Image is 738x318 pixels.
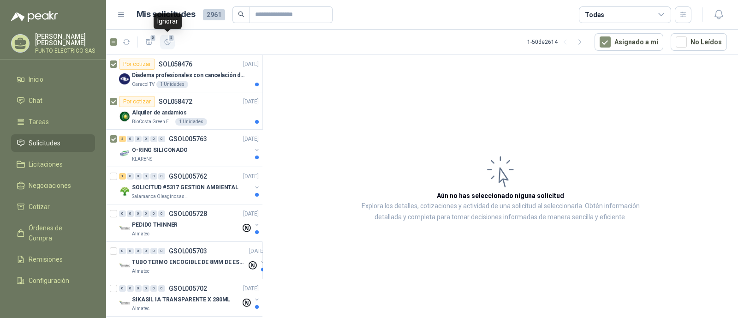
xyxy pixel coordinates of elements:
div: 0 [119,285,126,292]
span: Órdenes de Compra [29,223,86,243]
img: Company Logo [119,73,130,84]
div: Por cotizar [119,96,155,107]
span: search [238,11,244,18]
p: SOLICITUD #5317 GESTION AMBIENTAL [132,183,238,192]
div: 0 [143,210,149,217]
a: 0 0 0 0 0 0 GSOL005728[DATE] Company LogoPEDIDO THINNERAlmatec [119,208,261,238]
a: Licitaciones [11,156,95,173]
div: 0 [135,248,142,254]
img: Company Logo [119,111,130,122]
p: KLARENS [132,156,152,163]
div: 1 Unidades [156,81,188,88]
div: 1 Unidades [175,118,207,126]
p: O-RING SILICONADO [132,146,188,155]
span: 5 [168,34,175,42]
p: Caracol TV [132,81,155,88]
p: BioCosta Green Energy S.A.S [132,118,173,126]
p: SOL058472 [159,98,192,105]
a: Remisiones [11,251,95,268]
span: Licitaciones [29,159,63,169]
div: 0 [127,136,134,142]
p: [DATE] [243,284,259,293]
img: Company Logo [119,148,130,159]
p: SIKASIL IA TRANSPARENTE X 280ML [132,295,230,304]
p: GSOL005703 [169,248,207,254]
p: [DATE] [243,135,259,144]
span: Inicio [29,74,43,84]
a: 0 0 0 0 0 0 GSOL005702[DATE] Company LogoSIKASIL IA TRANSPARENTE X 280MLAlmatec [119,283,261,312]
img: Logo peakr [11,11,58,22]
a: Configuración [11,272,95,289]
span: Negociaciones [29,180,71,191]
div: 0 [127,210,134,217]
p: Almatec [132,268,149,275]
a: Órdenes de Compra [11,219,95,247]
span: Configuración [29,276,69,286]
p: [DATE] [249,247,265,256]
div: 0 [150,173,157,180]
div: Por cotizar [119,59,155,70]
span: Chat [29,96,42,106]
p: [DATE] [243,60,259,69]
p: TUBO TERMO ENCOGIBLE DE 8MM DE ESPESOR X 5CMS [132,258,247,267]
img: Company Logo [119,260,130,271]
p: GSOL005728 [169,210,207,217]
p: Almatec [132,230,149,238]
div: 0 [150,210,157,217]
a: Manuales y ayuda [11,293,95,311]
p: [DATE] [243,172,259,181]
button: 5 [142,35,156,49]
a: Por cotizarSOL058476[DATE] Company LogoDiadema profesionales con cancelación de ruido en micrófon... [106,55,262,92]
img: Company Logo [119,298,130,309]
div: 0 [158,136,165,142]
a: Por cotizarSOL058472[DATE] Company LogoAlquiler de andamiosBioCosta Green Energy S.A.S1 Unidades [106,92,262,130]
div: 0 [127,285,134,292]
div: Ignorar [154,13,182,29]
div: 0 [158,285,165,292]
div: 0 [119,248,126,254]
div: 0 [150,136,157,142]
a: Chat [11,92,95,109]
span: Solicitudes [29,138,60,148]
div: 0 [119,210,126,217]
p: GSOL005702 [169,285,207,292]
p: Almatec [132,305,149,312]
span: 2961 [203,9,225,20]
div: 0 [150,248,157,254]
button: Asignado a mi [595,33,663,51]
div: 0 [143,173,149,180]
a: 1 0 0 0 0 0 GSOL005762[DATE] Company LogoSOLICITUD #5317 GESTION AMBIENTALSalamanca Oleaginosas SAS [119,171,261,200]
div: 0 [135,173,142,180]
p: [PERSON_NAME] [PERSON_NAME] [35,33,95,46]
p: Salamanca Oleaginosas SAS [132,193,190,200]
img: Company Logo [119,223,130,234]
div: Todas [585,10,604,20]
div: 1 [119,173,126,180]
p: Explora los detalles, cotizaciones y actividad de una solicitud al seleccionarla. Obtén informaci... [355,201,646,223]
div: 0 [135,136,142,142]
a: 3 0 0 0 0 0 GSOL005763[DATE] Company LogoO-RING SILICONADOKLARENS [119,133,261,163]
p: Alquiler de andamios [132,108,187,117]
span: 5 [150,34,156,42]
div: 0 [127,248,134,254]
div: 3 [119,136,126,142]
p: PUNTO ELECTRICO SAS [35,48,95,54]
div: 1 - 50 de 2614 [527,35,587,49]
a: Cotizar [11,198,95,216]
button: 5 [160,35,175,49]
div: 0 [127,173,134,180]
div: 0 [150,285,157,292]
h1: Mis solicitudes [137,8,196,21]
div: 0 [143,248,149,254]
p: GSOL005763 [169,136,207,142]
a: Inicio [11,71,95,88]
div: 0 [143,136,149,142]
span: Cotizar [29,202,50,212]
img: Company Logo [119,186,130,197]
a: Negociaciones [11,177,95,194]
div: 0 [158,248,165,254]
button: No Leídos [671,33,727,51]
a: Solicitudes [11,134,95,152]
span: Tareas [29,117,49,127]
div: 0 [135,285,142,292]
